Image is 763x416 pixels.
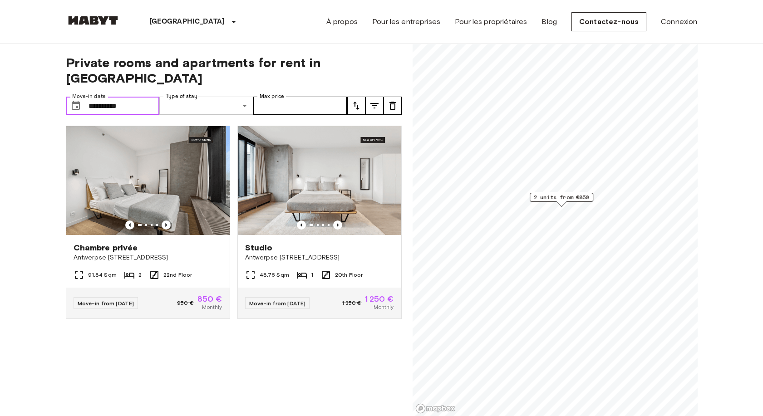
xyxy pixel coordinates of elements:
span: 1 [311,271,313,279]
button: tune [365,97,384,115]
span: 1 250 € [365,295,394,303]
span: Antwerpse [STREET_ADDRESS] [74,253,222,262]
div: Map marker [530,193,593,207]
img: Habyt [66,16,120,25]
a: Marketing picture of unit BE-23-003-084-001Previous imagePrevious imageStudioAntwerpse [STREET_AD... [237,126,402,319]
button: tune [347,97,365,115]
p: [GEOGRAPHIC_DATA] [149,16,225,27]
span: 22nd Floor [163,271,192,279]
label: Max price [260,93,284,100]
img: Marketing picture of unit BE-23-003-084-001 [238,126,401,235]
span: 2 [138,271,142,279]
span: Move-in from [DATE] [249,300,306,307]
button: Previous image [125,220,134,230]
a: À propos [326,16,358,27]
button: Previous image [297,220,306,230]
a: Contactez-nous [571,12,646,31]
label: Type of stay [166,93,197,100]
span: Monthly [202,303,222,311]
span: 2 units from €850 [534,193,589,201]
a: Connexion [661,16,697,27]
img: Marketing picture of unit BE-23-003-090-001 [66,126,230,235]
span: 850 € [197,295,222,303]
span: Move-in from [DATE] [78,300,134,307]
span: 1 350 € [342,299,361,307]
a: Pour les propriétaires [455,16,527,27]
span: 950 € [177,299,194,307]
span: 20th Floor [335,271,363,279]
a: Mapbox logo [415,403,455,414]
a: Blog [541,16,557,27]
a: Marketing picture of unit BE-23-003-090-001Previous imagePrevious imageChambre privéeAntwerpse [S... [66,126,230,319]
span: Antwerpse [STREET_ADDRESS] [245,253,394,262]
a: Pour les entreprises [372,16,440,27]
span: Monthly [374,303,394,311]
button: Previous image [333,220,342,230]
button: Choose date, selected date is 1 Oct 2025 [67,97,85,115]
span: 48.76 Sqm [260,271,289,279]
span: Private rooms and apartments for rent in [GEOGRAPHIC_DATA] [66,55,402,86]
span: 91.84 Sqm [88,271,117,279]
span: Studio [245,242,273,253]
span: Chambre privée [74,242,138,253]
label: Move-in date [72,93,106,100]
button: Previous image [162,220,171,230]
button: tune [384,97,402,115]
